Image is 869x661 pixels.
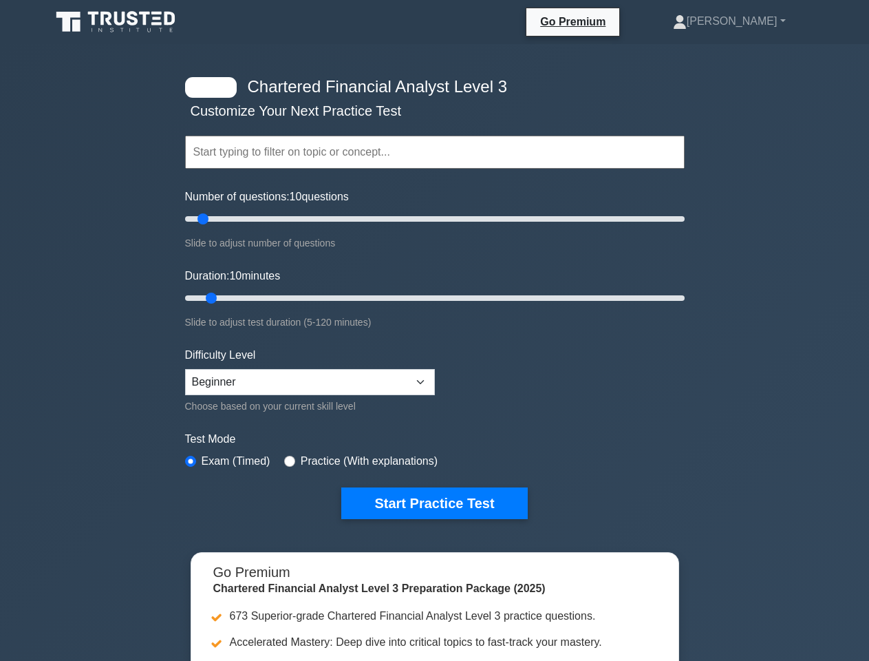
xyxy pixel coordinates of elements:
label: Practice (With explanations) [301,453,438,470]
h4: Chartered Financial Analyst Level 3 [242,77,617,97]
label: Number of questions: questions [185,189,349,205]
div: Slide to adjust number of questions [185,235,685,251]
input: Start typing to filter on topic or concept... [185,136,685,169]
label: Test Mode [185,431,685,448]
label: Duration: minutes [185,268,281,284]
label: Exam (Timed) [202,453,270,470]
span: 10 [229,270,242,282]
label: Difficulty Level [185,347,256,364]
a: [PERSON_NAME] [640,8,819,35]
button: Start Practice Test [341,487,527,519]
span: 10 [290,191,302,202]
a: Go Premium [532,13,614,30]
div: Choose based on your current skill level [185,398,435,415]
div: Slide to adjust test duration (5-120 minutes) [185,314,685,330]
